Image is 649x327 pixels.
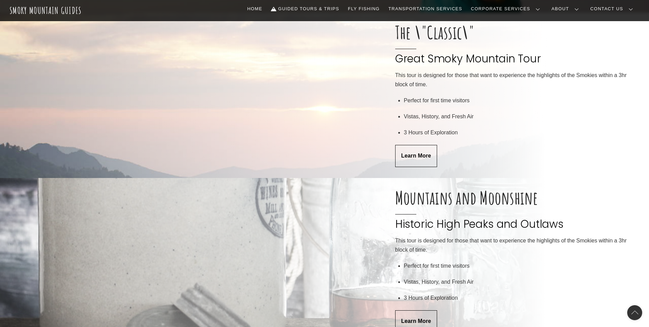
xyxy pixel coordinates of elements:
a: Guided Tours & Trips [268,2,342,16]
a: Fly Fishing [345,2,382,16]
a: Contact Us [588,2,638,16]
span: Great Smoky Mountain Tour [395,41,638,66]
span: Learn More [401,152,431,160]
p: 3 Hours of Exploration [404,294,638,302]
a: Smoky Mountain Guides [10,5,82,16]
p: This tour is designed for those that want to experience the highlights of the Smokies within a 3h... [395,236,638,254]
p: 3 Hours of Exploration [404,128,638,137]
a: Home [245,2,265,16]
a: Transportation Services [386,2,465,16]
p: Vistas, History, and Fresh Air [404,112,638,121]
p: This tour is designed for those that want to experience the highlights of the Smokies within a 3h... [395,71,638,89]
a: Learn More [395,145,437,167]
a: About [549,2,584,16]
p: Vistas, History, and Fresh Air [404,278,638,286]
p: Perfect for first time visitors [404,262,638,270]
span: Historic High Peaks and Outlaws [395,207,638,231]
span: Learn More [401,318,431,325]
span: The \"Classic\" [395,24,638,41]
p: Perfect for first time visitors [404,96,638,105]
a: Corporate Services [468,2,545,16]
span: Mountains and Moonshine [395,189,638,207]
